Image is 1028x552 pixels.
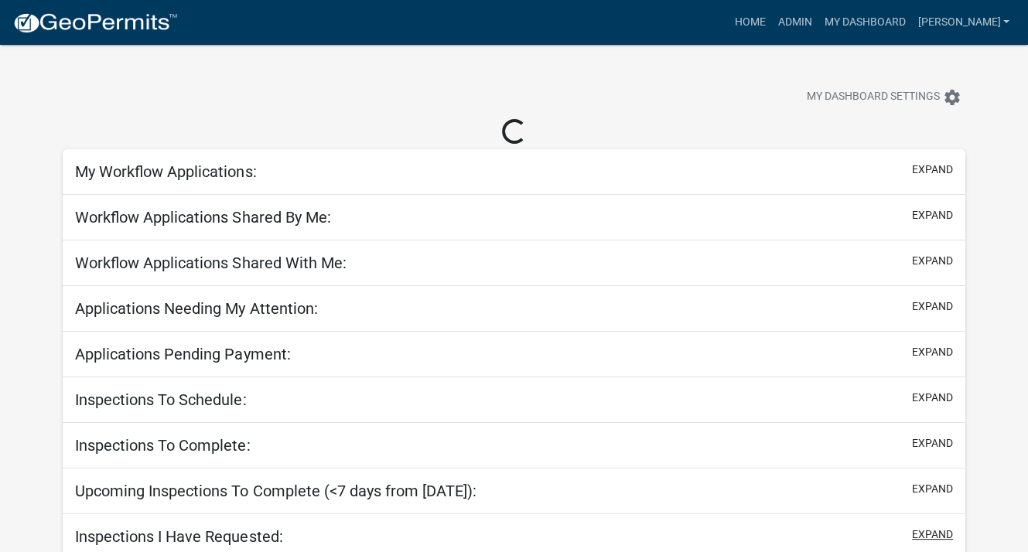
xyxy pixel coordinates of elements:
[75,436,250,455] h5: Inspections To Complete:
[75,254,346,272] h5: Workflow Applications Shared With Me:
[912,526,953,543] button: expand
[912,253,953,269] button: expand
[943,88,961,107] i: settings
[771,8,818,37] a: Admin
[75,208,330,227] h5: Workflow Applications Shared By Me:
[912,207,953,223] button: expand
[807,88,940,107] span: My Dashboard Settings
[912,435,953,451] button: expand
[75,390,246,409] h5: Inspections To Schedule:
[911,8,1016,37] a: [PERSON_NAME]
[912,162,953,178] button: expand
[912,390,953,406] button: expand
[912,481,953,497] button: expand
[728,8,771,37] a: Home
[75,162,256,181] h5: My Workflow Applications:
[75,345,290,363] h5: Applications Pending Payment:
[912,344,953,360] button: expand
[912,298,953,315] button: expand
[818,8,911,37] a: My Dashboard
[75,482,476,500] h5: Upcoming Inspections To Complete (<7 days from [DATE]):
[75,299,317,318] h5: Applications Needing My Attention:
[75,527,282,546] h5: Inspections I Have Requested:
[794,82,974,112] button: My Dashboard Settingssettings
